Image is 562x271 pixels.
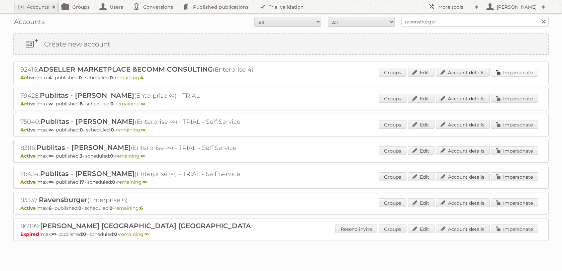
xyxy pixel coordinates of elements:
a: Account details [436,94,490,103]
h2: 78434: (Enterprise ∞) - TRIAL - Self Service [20,170,255,178]
p: max: - published: - scheduled: - [20,127,542,133]
a: Impersonate [491,68,538,77]
strong: ∞ [49,127,53,133]
strong: ∞ [141,101,145,107]
span: Active [20,153,37,159]
span: remaining: [117,179,147,185]
strong: 0 [112,179,115,185]
h2: 83116: (Enterprise ∞) - TRIAL - Self Service [20,144,255,152]
strong: 4 [140,75,144,81]
h2: Accounts [27,4,49,10]
a: Impersonate [491,94,538,103]
p: max: - published: - scheduled: - [20,153,542,159]
span: Publitas - [PERSON_NAME] [40,117,135,125]
p: max: - published: - scheduled: - [20,75,542,81]
a: Edit [408,94,435,103]
a: Impersonate [491,172,538,181]
a: Account details [436,120,490,129]
span: Active [20,75,37,81]
span: remaining: [115,153,145,159]
span: Expired [20,231,41,237]
span: Active [20,127,37,133]
strong: 6 [49,205,52,211]
h2: 75040: (Enterprise ∞) - TRIAL - Self Service [20,117,255,126]
strong: ∞ [52,231,56,237]
span: Active [20,205,37,211]
strong: 0 [110,101,114,107]
strong: 0 [79,75,82,81]
strong: ∞ [49,179,53,185]
a: Groups [379,172,406,181]
a: Account details [436,224,490,233]
span: Ravensburger [39,196,87,204]
strong: 3 [80,153,82,159]
strong: 0 [83,231,86,237]
h2: 83337: (Enterprise 6) [20,196,255,204]
span: Publitas - [PERSON_NAME] [40,170,134,178]
a: Edit [408,198,435,207]
strong: ∞ [145,231,149,237]
h2: 86999: (Bronze ∞) - TRIAL - Self Service [20,222,255,231]
a: Impersonate [491,198,538,207]
strong: 6 [140,205,143,211]
strong: 0 [80,127,83,133]
span: Publitas - [PERSON_NAME] [36,144,131,152]
span: remaining: [115,75,144,81]
strong: ∞ [49,101,53,107]
p: max: - published: - scheduled: - [20,101,542,107]
span: remaining: [116,127,146,133]
strong: 0 [111,127,114,133]
strong: 0 [109,205,113,211]
a: Impersonate [491,146,538,155]
a: Impersonate [491,120,538,129]
strong: 17 [80,179,84,185]
a: Edit [408,224,435,233]
strong: 0 [78,205,82,211]
a: Account details [436,172,490,181]
a: Impersonate [491,224,538,233]
strong: ∞ [140,153,145,159]
a: Groups [379,68,406,77]
strong: ∞ [141,127,146,133]
a: Account details [436,146,490,155]
span: [PERSON_NAME] [GEOGRAPHIC_DATA] [GEOGRAPHIC_DATA] [40,222,255,230]
span: remaining: [119,231,149,237]
strong: ∞ [143,179,147,185]
a: Edit [408,120,435,129]
a: Groups [379,198,406,207]
a: Groups [379,120,406,129]
span: remaining: [115,101,145,107]
p: max: - published: - scheduled: - [20,205,542,211]
h2: More tools [438,4,472,10]
a: Edit [408,146,435,155]
a: Groups [379,94,406,103]
strong: ∞ [49,153,53,159]
strong: 8 [80,101,83,107]
p: max: - published: - scheduled: - [20,179,542,185]
strong: 4 [49,75,52,81]
span: Active [20,179,37,185]
span: remaining: [114,205,143,211]
a: Resend invite [335,224,377,233]
h2: 92416: (Enterprise 4) [20,65,255,74]
span: Publitas - [PERSON_NAME] [40,91,134,99]
h2: [PERSON_NAME] [495,4,539,10]
strong: 0 [114,231,117,237]
a: Create new account [14,34,548,54]
span: ADSELLER MARKETPLACE &ECOMM CONSULTING [38,65,213,73]
h2: 79428: (Enterprise ∞) - TRIAL [20,91,255,100]
a: Account details [436,198,490,207]
span: Active [20,101,37,107]
a: Edit [408,68,435,77]
p: max: - published: - scheduled: - [20,231,542,237]
strong: 0 [110,75,113,81]
a: Account details [436,68,490,77]
a: Edit [408,172,435,181]
a: Groups [379,224,406,233]
a: Groups [379,146,406,155]
strong: 0 [110,153,113,159]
